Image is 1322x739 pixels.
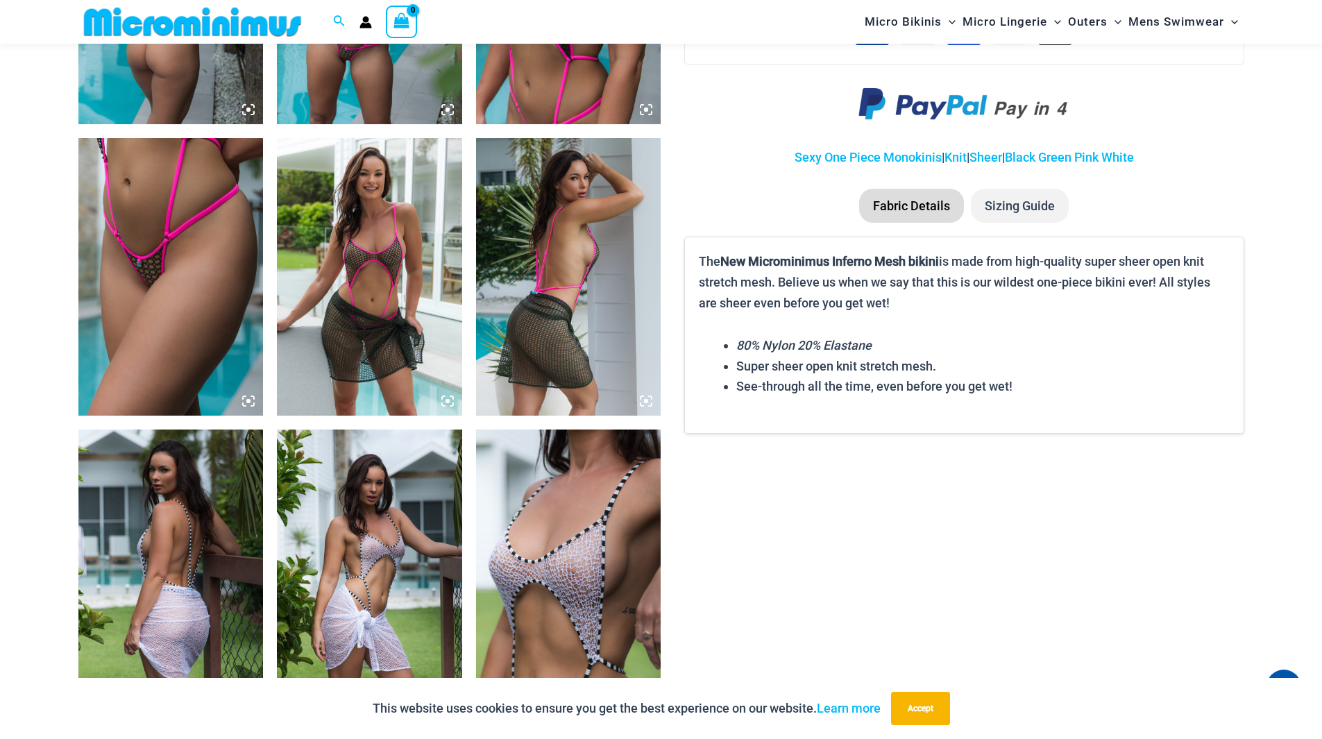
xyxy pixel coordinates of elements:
[971,189,1069,223] li: Sizing Guide
[1108,4,1121,40] span: Menu Toggle
[720,254,939,269] b: New Microminimus Inferno Mesh bikini
[942,4,956,40] span: Menu Toggle
[1005,150,1035,164] a: Black
[78,6,307,37] img: MM SHOP LOGO FLAT
[859,2,1244,42] nav: Site Navigation
[277,138,462,416] img: Inferno Mesh Olive Fuchsia 8561 One Piece St Martin Khaki 5996 Sarong
[373,698,881,719] p: This website uses cookies to ensure you get the best experience on our website.
[386,6,418,37] a: View Shopping Cart, empty
[476,138,661,416] img: Inferno Mesh Olive Fuchsia 8561 One Piece St Martin Khaki 5996 Sarong
[277,430,462,707] img: Inferno Mesh Black White 8561 One Piece St Martin White 5996 Sarong
[861,4,959,40] a: Micro BikinisMenu ToggleMenu Toggle
[1068,4,1108,40] span: Outers
[78,430,264,707] img: Inferno Mesh Black White 8561 One Piece St Martin White 5996 Sarong
[736,356,1229,377] li: Super sheer open knit stretch mesh.
[944,150,967,164] a: Knit
[1047,4,1061,40] span: Menu Toggle
[959,4,1065,40] a: Micro LingerieMenu ToggleMenu Toggle
[78,138,264,416] img: Inferno Mesh Olive Fuchsia 8561 One Piece
[699,251,1229,313] p: The is made from high-quality super sheer open knit stretch mesh. Believe us when we say that thi...
[795,150,942,164] a: Sexy One Piece Monokinis
[1125,4,1242,40] a: Mens SwimwearMenu ToggleMenu Toggle
[817,701,881,715] a: Learn more
[359,16,372,28] a: Account icon link
[736,376,1229,397] li: See-through all the time, even before you get wet!
[1065,4,1125,40] a: OutersMenu ToggleMenu Toggle
[333,13,346,31] a: Search icon link
[1224,4,1238,40] span: Menu Toggle
[865,4,942,40] span: Micro Bikinis
[891,692,950,725] button: Accept
[1074,150,1099,164] a: Pink
[476,430,661,707] img: Inferno Mesh Black White 8561 One Piece
[1038,150,1071,164] a: Green
[969,150,1002,164] a: Sheer
[963,4,1047,40] span: Micro Lingerie
[736,338,872,352] em: 80% Nylon 20% Elastane
[1128,4,1224,40] span: Mens Swimwear
[684,147,1244,168] p: | | |
[859,189,964,223] li: Fabric Details
[1101,150,1134,164] a: White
